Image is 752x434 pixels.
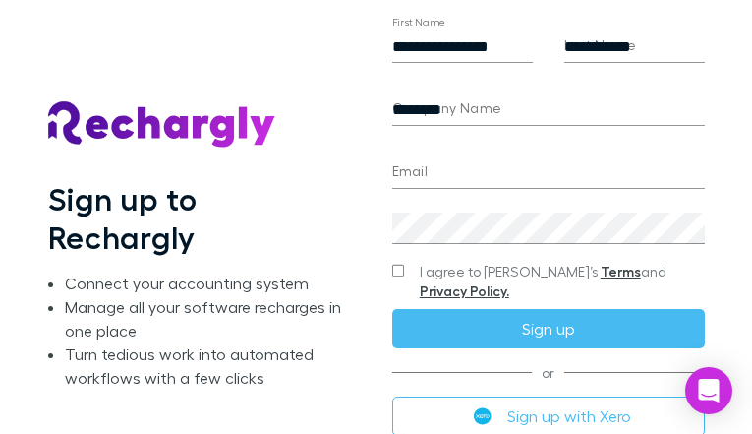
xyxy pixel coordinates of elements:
img: Rechargly's Logo [48,101,276,149]
span: I agree to [PERSON_NAME]’s and [420,262,705,301]
div: Open Intercom Messenger [685,367,732,414]
span: or [392,372,705,373]
a: Terms [601,263,641,279]
a: Privacy Policy. [420,282,509,299]
button: Sign up [392,309,705,348]
label: First Name [392,15,446,30]
h1: Sign up to Rechargly [48,180,353,256]
li: Turn tedious work into automated workflows with a few clicks [65,342,352,390]
img: Xero's logo [474,407,492,425]
li: Connect your accounting system [65,272,352,295]
li: Manage all your software recharges in one place [65,295,352,342]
